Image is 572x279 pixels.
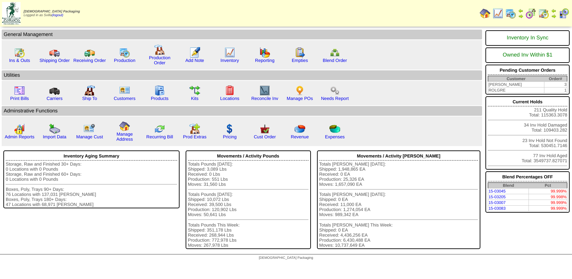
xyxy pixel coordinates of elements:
img: prodextras.gif [189,124,200,134]
td: 1 [544,88,567,93]
a: Recurring Bill [146,134,173,139]
div: Movements / Activity Pounds [188,152,309,161]
img: network.png [329,47,340,58]
div: Blend Percentages OFF [488,173,567,181]
a: Import Data [43,134,66,139]
img: calendarblend.gif [526,8,536,19]
th: Customer [488,76,544,82]
a: Customers [114,96,135,101]
span: Logged in as Svilla [24,10,80,17]
td: 3 [544,82,567,88]
a: Products [151,96,169,101]
img: dollar.gif [224,124,235,134]
img: arrowleft.gif [518,8,523,13]
span: [DEMOGRAPHIC_DATA] Packaging [24,10,80,13]
img: calendarinout.gif [14,47,25,58]
a: Empties [292,58,308,63]
img: invoice2.gif [14,85,25,96]
img: arrowright.gif [518,13,523,19]
img: customers.gif [119,85,130,96]
img: line_graph.gif [492,8,503,19]
img: po.png [294,85,305,96]
img: pie_chart.png [294,124,305,134]
img: factory2.gif [84,85,95,96]
span: [DEMOGRAPHIC_DATA] Packaging [259,256,313,260]
a: Manage Address [117,132,133,142]
img: home.gif [480,8,490,19]
a: Kits [191,96,198,101]
img: truck2.gif [84,47,95,58]
div: Current Holds [488,98,567,106]
a: Carriers [46,96,62,101]
img: cabinet.gif [154,85,165,96]
a: Admin Reports [5,134,34,139]
div: Owned Inv Within $1 [488,49,567,62]
img: calendarcustomer.gif [559,8,569,19]
a: Reporting [255,58,275,63]
img: calendarprod.gif [119,47,130,58]
a: 15-03205 [488,195,506,199]
div: Storage, Raw and Finished 30+ Days: 0 Locations with 0 Pounds Storage, Raw and Finished 60+ Days:... [6,162,177,207]
td: 99.998% [529,194,567,200]
img: cust_order.png [259,124,270,134]
img: home.gif [119,121,130,132]
img: truck.gif [49,47,60,58]
a: Production [114,58,135,63]
div: Pending Customer Orders [488,66,567,75]
a: Manage POs [287,96,313,101]
img: import.gif [49,124,60,134]
td: Adminstrative Functions [2,106,482,116]
div: Totals Pounds [DATE]: Shipped: 3,089 Lbs Received: 0 Lbs Production: 551 Lbs Moves: 31,560 Lbs To... [188,162,309,248]
img: workflow.png [329,85,340,96]
img: workflow.gif [189,85,200,96]
th: Blend [488,183,529,188]
td: General Management [2,30,482,39]
div: Inventory Aging Summary [6,152,177,161]
a: 15-03045 [488,189,506,194]
div: Inventory In Sync [488,32,567,44]
img: arrowleft.gif [551,8,557,13]
img: graph2.png [14,124,25,134]
img: factory.gif [154,44,165,55]
td: 99.999% [529,200,567,206]
td: ROLGRE [488,88,544,93]
a: Pricing [223,134,237,139]
a: Manage Cust [76,134,103,139]
div: Movements / Activity [PERSON_NAME] [319,152,478,161]
td: [PERSON_NAME] [488,82,544,88]
a: Inventory [221,58,239,63]
img: orders.gif [189,47,200,58]
a: Shipping Order [39,58,70,63]
a: Locations [220,96,239,101]
td: Utilities [2,70,482,80]
img: pie_chart2.png [329,124,340,134]
div: 211 Quality Hold Total: 115363.3078 34 Inv Hold Damaged Total: 109403.282 23 Inv Hold Not Found T... [485,96,570,170]
th: Order# [544,76,567,82]
img: line_graph.gif [224,47,235,58]
div: Totals [PERSON_NAME] [DATE]: Shipped: 1,948,865 EA Received: 0 EA Production: 25,326 EA Moves: 1,... [319,162,478,248]
td: 99.999% [529,206,567,211]
img: reconcile.gif [154,124,165,134]
a: Blend Order [323,58,347,63]
a: (logout) [52,13,63,17]
a: Ship To [82,96,97,101]
img: zoroco-logo-small.webp [2,2,21,25]
img: calendarprod.gif [505,8,516,19]
img: graph.gif [259,47,270,58]
a: 15-03083 [488,206,506,211]
img: locations.gif [224,85,235,96]
a: Cust Order [254,134,276,139]
img: workorder.gif [294,47,305,58]
a: Receiving Order [73,58,106,63]
img: line_graph2.gif [259,85,270,96]
a: Needs Report [321,96,349,101]
a: Add Note [185,58,204,63]
a: Prod Extras [183,134,206,139]
img: managecust.png [84,124,96,134]
td: 99.999% [529,188,567,194]
a: 15-03007 [488,200,506,205]
a: Reconcile Inv [251,96,278,101]
th: Pct [529,183,567,188]
a: Print Bills [10,96,29,101]
a: Expenses [325,134,345,139]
